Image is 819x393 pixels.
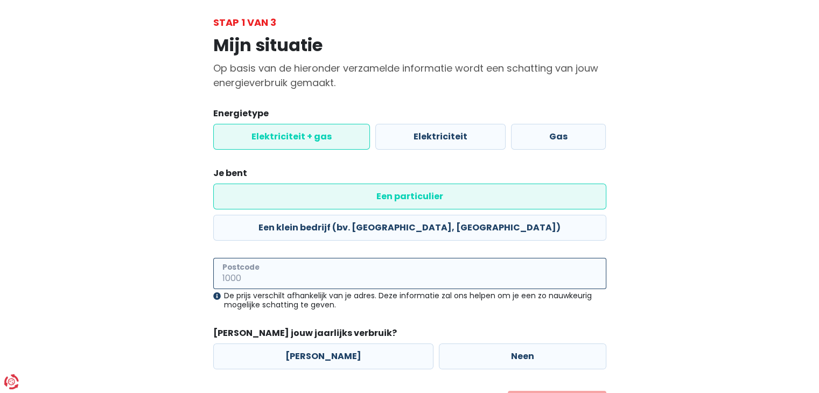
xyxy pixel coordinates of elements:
[213,167,606,184] legend: Je bent
[213,343,433,369] label: [PERSON_NAME]
[375,124,506,150] label: Elektriciteit
[213,124,370,150] label: Elektriciteit + gas
[439,343,606,369] label: Neen
[213,107,606,124] legend: Energietype
[213,184,606,209] label: Een particulier
[213,291,606,310] div: De prijs verschilt afhankelijk van je adres. Deze informatie zal ons helpen om je een zo nauwkeur...
[511,124,606,150] label: Gas
[213,35,606,55] h1: Mijn situatie
[213,15,606,30] div: Stap 1 van 3
[213,258,606,289] input: 1000
[213,327,606,343] legend: [PERSON_NAME] jouw jaarlijks verbruik?
[213,61,606,90] p: Op basis van de hieronder verzamelde informatie wordt een schatting van jouw energieverbruik gema...
[213,215,606,241] label: Een klein bedrijf (bv. [GEOGRAPHIC_DATA], [GEOGRAPHIC_DATA])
